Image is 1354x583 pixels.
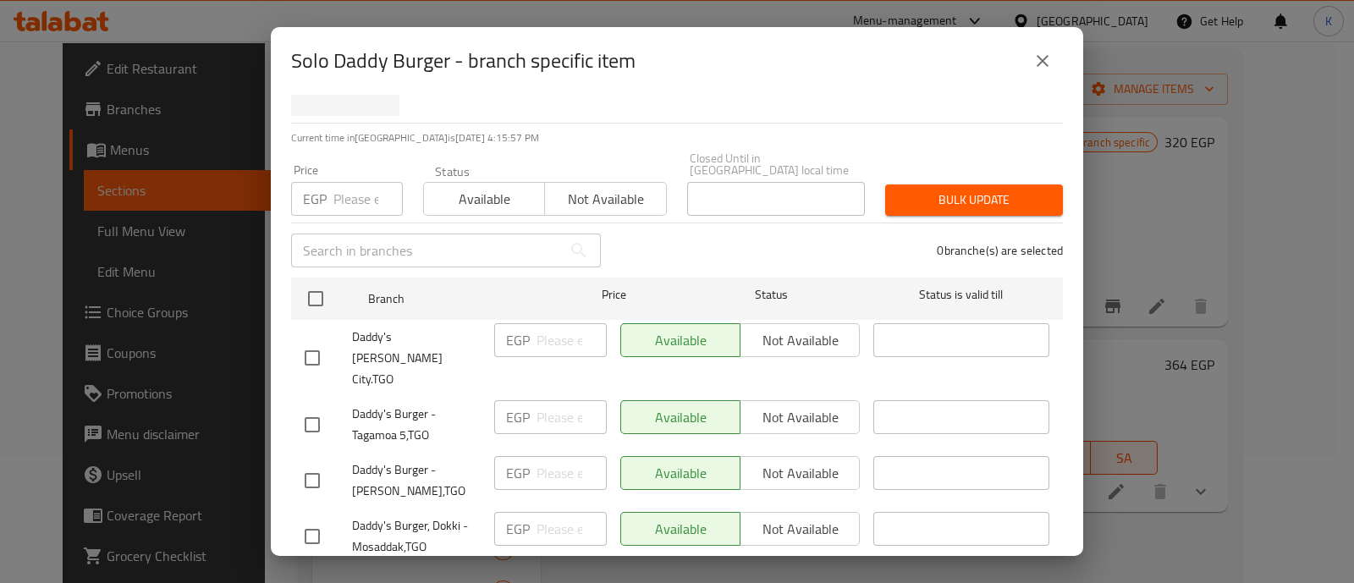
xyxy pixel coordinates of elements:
[537,400,607,434] input: Please enter price
[937,242,1063,259] p: 0 branche(s) are selected
[506,463,530,483] p: EGP
[537,456,607,490] input: Please enter price
[537,323,607,357] input: Please enter price
[291,130,1063,146] p: Current time in [GEOGRAPHIC_DATA] is [DATE] 4:15:57 PM
[558,284,670,305] span: Price
[537,512,607,546] input: Please enter price
[899,190,1049,211] span: Bulk update
[552,187,659,212] span: Not available
[352,459,481,502] span: Daddy's Burger - [PERSON_NAME],TGO
[352,404,481,446] span: Daddy's Burger - Tagamoa 5,TGO
[423,182,545,216] button: Available
[506,407,530,427] p: EGP
[684,284,860,305] span: Status
[291,47,636,74] h2: Solo Daddy Burger - branch specific item
[544,182,666,216] button: Not available
[352,327,481,390] span: Daddy's [PERSON_NAME] City.TGO
[431,187,538,212] span: Available
[1022,41,1063,81] button: close
[333,182,403,216] input: Please enter price
[873,284,1049,305] span: Status is valid till
[885,184,1063,216] button: Bulk update
[291,234,562,267] input: Search in branches
[506,519,530,539] p: EGP
[368,289,544,310] span: Branch
[303,189,327,209] p: EGP
[352,515,481,558] span: Daddy's Burger, Dokki - Mosaddak,TGO
[506,330,530,350] p: EGP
